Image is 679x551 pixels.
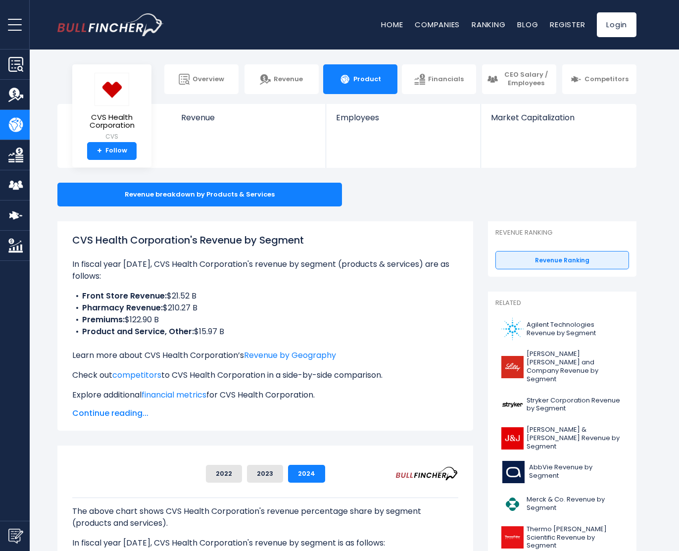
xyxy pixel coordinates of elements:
[274,75,303,84] span: Revenue
[501,427,524,450] img: JNJ logo
[244,350,336,361] a: Revenue by Geography
[472,19,505,30] a: Ranking
[72,407,458,419] span: Continue reading...
[72,302,458,314] li: $210.27 B
[481,104,635,139] a: Market Capitalization
[501,71,551,88] span: CEO Salary / Employees
[82,290,167,301] b: Front Store Revenue:
[164,64,239,94] a: Overview
[415,19,460,30] a: Companies
[72,258,458,282] p: In fiscal year [DATE], CVS Health Corporation's revenue by segment (products & services) are as f...
[244,64,319,94] a: Revenue
[491,113,626,122] span: Market Capitalization
[597,12,636,37] a: Login
[495,348,629,386] a: [PERSON_NAME] [PERSON_NAME] and Company Revenue by Segment
[495,299,629,307] p: Related
[584,75,629,84] span: Competitors
[402,64,476,94] a: Financials
[80,113,144,130] span: CVS Health Corporation
[495,423,629,453] a: [PERSON_NAME] & [PERSON_NAME] Revenue by Segment
[527,525,623,551] span: Thermo [PERSON_NAME] Scientific Revenue by Segment
[517,19,538,30] a: Blog
[381,19,403,30] a: Home
[72,505,458,529] p: The above chart shows CVS Health Corporation's revenue percentage share by segment (products and ...
[529,463,623,480] span: AbbVie Revenue by Segment
[82,326,194,337] b: Product and Service, Other:
[527,426,623,451] span: [PERSON_NAME] & [PERSON_NAME] Revenue by Segment
[428,75,464,84] span: Financials
[142,389,206,401] a: financial metrics
[495,458,629,486] a: AbbVie Revenue by Segment
[57,13,164,36] a: Go to homepage
[193,75,224,84] span: Overview
[562,64,636,94] a: Competitors
[72,290,458,302] li: $21.52 B
[527,496,623,512] span: Merck & Co. Revenue by Segment
[501,461,526,483] img: ABBV logo
[72,537,458,549] p: In fiscal year [DATE], CVS Health Corporation's revenue by segment is as follows:
[501,394,524,416] img: SYK logo
[288,465,325,483] button: 2024
[247,465,283,483] button: 2023
[501,526,524,549] img: TMO logo
[112,369,161,381] a: competitors
[72,326,458,338] li: $15.97 B
[495,229,629,237] p: Revenue Ranking
[80,132,144,141] small: CVS
[82,314,125,325] b: Premiums:
[326,104,480,139] a: Employees
[527,397,623,413] span: Stryker Corporation Revenue by Segment
[97,147,102,155] strong: +
[171,104,326,139] a: Revenue
[495,251,629,270] a: Revenue Ranking
[482,64,556,94] a: CEO Salary / Employees
[501,356,524,378] img: LLY logo
[323,64,397,94] a: Product
[527,321,623,338] span: Agilent Technologies Revenue by Segment
[57,13,164,36] img: bullfincher logo
[80,72,144,142] a: CVS Health Corporation CVS
[495,491,629,518] a: Merck & Co. Revenue by Segment
[550,19,585,30] a: Register
[72,350,458,361] p: Learn more about CVS Health Corporation’s
[336,113,470,122] span: Employees
[495,315,629,343] a: Agilent Technologies Revenue by Segment
[495,391,629,418] a: Stryker Corporation Revenue by Segment
[57,183,342,206] div: Revenue breakdown by Products & Services
[501,318,524,340] img: A logo
[72,314,458,326] li: $122.90 B
[181,113,316,122] span: Revenue
[72,369,458,381] p: Check out to CVS Health Corporation in a side-by-side comparison.
[501,493,524,515] img: MRK logo
[353,75,381,84] span: Product
[72,233,458,248] h1: CVS Health Corporation's Revenue by Segment
[206,465,242,483] button: 2022
[87,142,137,160] a: +Follow
[527,350,623,384] span: [PERSON_NAME] [PERSON_NAME] and Company Revenue by Segment
[72,389,458,401] p: Explore additional for CVS Health Corporation.
[82,302,163,313] b: Pharmacy Revenue:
